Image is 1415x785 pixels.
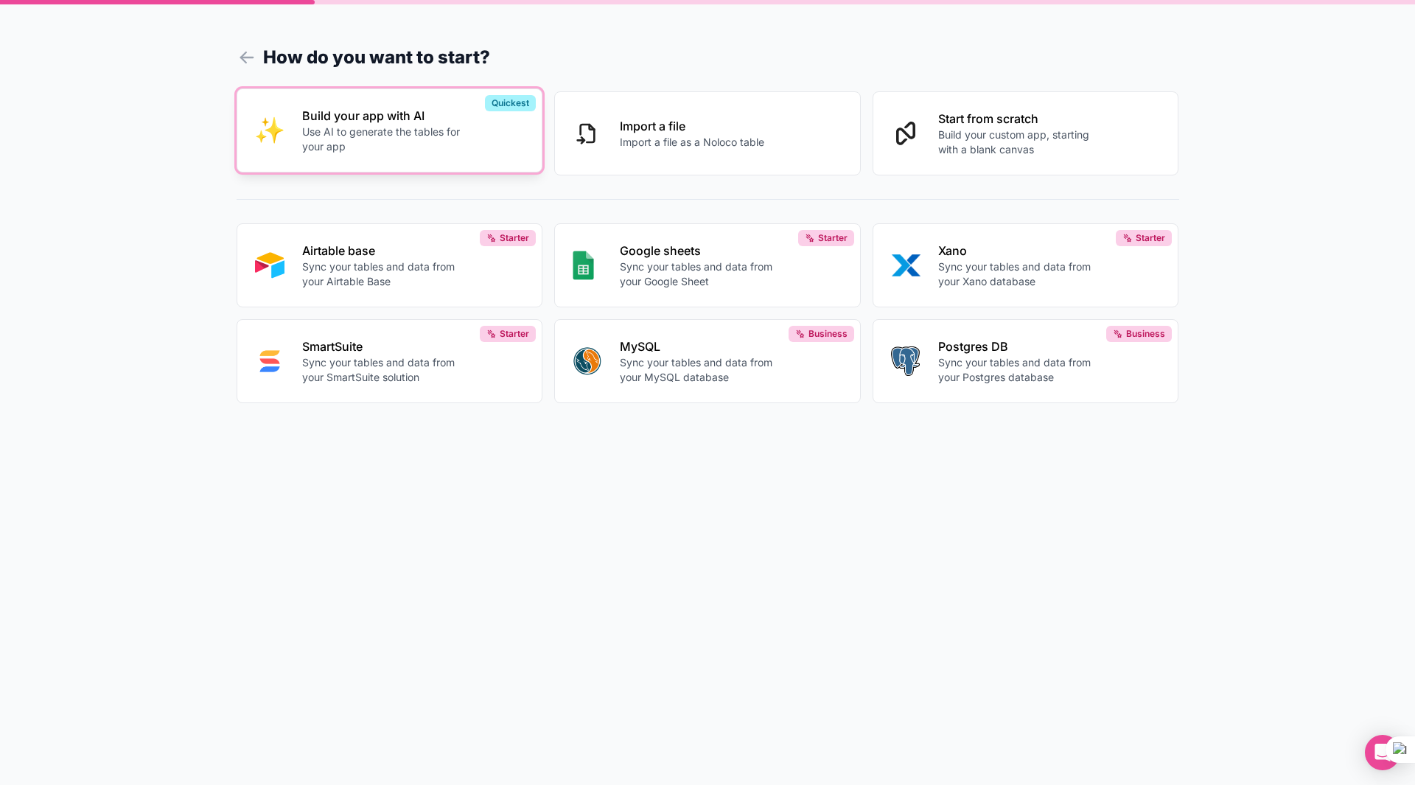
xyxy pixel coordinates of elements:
span: Starter [500,232,529,244]
button: POSTGRESPostgres DBSync your tables and data from your Postgres databaseBusiness [873,319,1179,403]
img: XANO [891,251,920,280]
p: Build your app with AI [302,107,466,125]
button: AIRTABLEAirtable baseSync your tables and data from your Airtable BaseStarter [237,223,543,307]
p: Sync your tables and data from your Airtable Base [302,259,466,289]
img: POSTGRES [891,346,920,376]
div: Open Intercom Messenger [1365,735,1400,770]
p: Build your custom app, starting with a blank canvas [938,128,1102,157]
p: Sync your tables and data from your Postgres database [938,355,1102,385]
span: Starter [1136,232,1165,244]
p: Sync your tables and data from your Google Sheet [620,259,783,289]
button: SMART_SUITESmartSuiteSync your tables and data from your SmartSuite solutionStarter [237,319,543,403]
span: Business [1126,328,1165,340]
img: MYSQL [573,346,602,376]
h1: How do you want to start? [237,44,1179,71]
span: Business [808,328,848,340]
button: Import a fileImport a file as a Noloco table [554,91,861,175]
button: XANOXanoSync your tables and data from your Xano databaseStarter [873,223,1179,307]
p: MySQL [620,338,783,355]
button: INTERNAL_WITH_AIBuild your app with AIUse AI to generate the tables for your appQuickest [237,88,543,172]
p: Import a file as a Noloco table [620,135,764,150]
div: Quickest [485,95,536,111]
img: INTERNAL_WITH_AI [255,116,284,145]
p: Start from scratch [938,110,1102,128]
button: MYSQLMySQLSync your tables and data from your MySQL databaseBusiness [554,319,861,403]
p: Xano [938,242,1102,259]
p: Import a file [620,117,764,135]
img: AIRTABLE [255,251,284,280]
span: Starter [818,232,848,244]
p: Use AI to generate the tables for your app [302,125,466,154]
p: Postgres DB [938,338,1102,355]
p: Airtable base [302,242,466,259]
p: Sync your tables and data from your MySQL database [620,355,783,385]
img: GOOGLE_SHEETS [573,251,594,280]
p: SmartSuite [302,338,466,355]
button: GOOGLE_SHEETSGoogle sheetsSync your tables and data from your Google SheetStarter [554,223,861,307]
span: Starter [500,328,529,340]
p: Sync your tables and data from your SmartSuite solution [302,355,466,385]
img: SMART_SUITE [255,346,284,376]
p: Sync your tables and data from your Xano database [938,259,1102,289]
button: Start from scratchBuild your custom app, starting with a blank canvas [873,91,1179,175]
p: Google sheets [620,242,783,259]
